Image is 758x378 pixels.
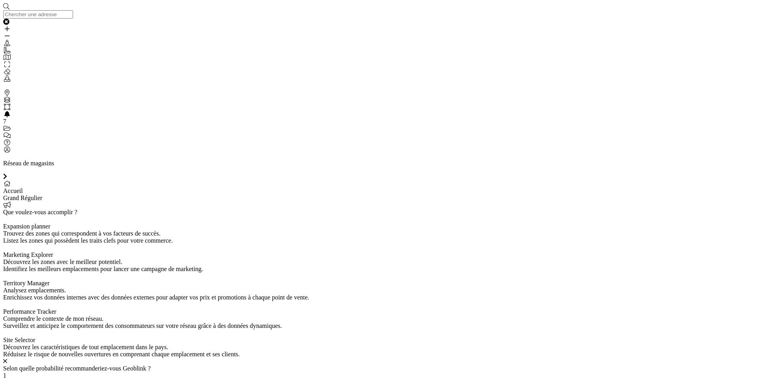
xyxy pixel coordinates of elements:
p: Réseau de magasins [3,160,755,167]
div: Découvrez les caractéristiques de tout emplacement dans le pays. [3,344,755,351]
span: Territory Manager [3,280,50,286]
span: Performance Tracker [3,308,56,315]
span: Grand [3,195,19,201]
div: Accueil [3,187,755,195]
div: Enrichissez vos données internes avec des données externes pour adapter vos prix et promotions à ... [3,294,755,301]
span: Support [17,6,45,13]
div: Réduisez le risque de nouvelles ouvertures en comprenant chaque emplacement et ses clients. [3,351,755,358]
div: Surveillez et anticipez le comportement des consommateurs sur votre réseau grâce à des données dy... [3,322,755,329]
div: Comprendre le contexte de mon réseau. [3,315,755,322]
div: Trouvez des zones qui correspondent à vos facteurs de succès. [3,230,755,237]
span: Expansion planner [3,223,51,230]
div: Découvrez les zones avec le meilleur potentiel. [3,258,755,266]
div: Que voulez-vous accomplir ? [3,209,755,216]
span: Marketing Explorer [3,251,53,258]
div: Listez les zones qui possèdent les traits clefs pour votre commerce. [3,237,755,244]
div: Identifiez les meilleurs emplacements pour lancer une campagne de marketing. [3,266,755,273]
span: Site Selector [3,337,35,343]
span: 7 [3,118,6,125]
div: Analysez emplacements. [3,287,755,294]
span: Régulier [21,195,42,201]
